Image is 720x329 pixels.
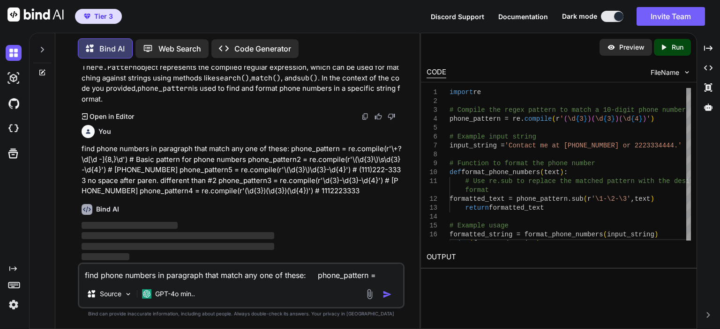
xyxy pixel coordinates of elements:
[607,231,654,238] span: input_string
[427,124,437,132] div: 5
[234,43,291,54] p: Code Generator
[82,62,403,104] p: The object represents the compiled regular expression, which can be used for matching against str...
[431,13,484,21] span: Discord Support
[158,43,201,54] p: Web Search
[427,204,437,212] div: 13
[643,115,646,123] span: )
[427,168,437,177] div: 10
[461,168,540,176] span: format_phone_numbers
[592,195,631,203] span: '\1-\2-\3'
[78,310,405,317] p: Bind can provide inaccurate information, including about people. Always double-check its answers....
[465,177,662,185] span: # Use re.sub to replace the matched pattern with t
[568,115,576,123] span: \d
[427,230,437,239] div: 16
[587,115,591,123] span: )
[82,243,274,250] span: ‌
[556,115,560,123] span: r
[651,115,654,123] span: )
[498,13,548,21] span: Documentation
[427,115,437,124] div: 4
[637,7,705,26] button: Invite Team
[251,73,281,83] code: match()
[473,240,536,247] span: formatted_string
[84,14,90,19] img: premium
[450,231,603,238] span: formatted_string = format_phone_numbers
[427,132,437,141] div: 6
[142,289,151,299] img: GPT-4o mini
[450,168,461,176] span: def
[124,290,132,298] img: Pick Models
[631,115,635,123] span: {
[450,195,584,203] span: formatted_text = phone_pattern.sub
[607,43,615,51] img: preview
[635,115,638,123] span: 4
[6,297,22,313] img: settings
[388,113,395,120] img: dislike
[427,150,437,159] div: 8
[427,88,437,97] div: 1
[564,168,568,176] span: :
[607,115,611,123] span: 3
[603,115,607,123] span: {
[361,113,369,120] img: copy
[469,240,473,247] span: (
[584,115,587,123] span: }
[216,73,249,83] code: search()
[427,239,437,248] div: 17
[137,84,192,93] code: phone_pattern
[662,177,702,185] span: he desired
[603,231,607,238] span: (
[562,12,597,21] span: Dark mode
[560,115,563,123] span: '
[584,195,587,203] span: (
[82,144,403,197] p: find phone numbers in paragraph that match any one of these: phone_pattern = re.compile(r'\+?\d[\...
[552,115,556,123] span: (
[450,160,595,167] span: # Function to format the phone number
[427,195,437,204] div: 12
[672,43,683,52] p: Run
[635,195,651,203] span: text
[427,97,437,106] div: 2
[427,221,437,230] div: 15
[450,142,505,149] span: input_string =
[382,290,392,299] img: icon
[651,68,679,77] span: FileName
[450,106,646,114] span: # Compile the regex pattern to match a 10-digit ph
[450,88,473,96] span: import
[579,115,583,123] span: 3
[6,121,22,137] img: cloudideIcon
[560,168,563,176] span: )
[646,106,686,114] span: one number
[576,115,579,123] span: {
[90,112,134,121] p: Open in Editor
[98,127,111,136] h6: You
[450,115,525,123] span: phone_pattern = re.
[6,45,22,61] img: darkChat
[75,9,122,24] button: premiumTier 3
[421,246,697,268] h2: OUTPUT
[82,222,178,229] span: ‌
[450,222,509,229] span: # Example usage
[473,88,481,96] span: re
[536,240,540,247] span: )
[654,231,658,238] span: )
[611,115,615,123] span: }
[619,43,645,52] p: Preview
[427,141,437,150] div: 7
[100,289,121,299] p: Source
[587,195,591,203] span: r
[619,115,622,123] span: (
[564,115,568,123] span: (
[623,115,631,123] span: \d
[82,253,130,260] span: ‌
[489,204,544,212] span: formatted_text
[544,168,560,176] span: text
[427,67,446,78] div: CODE
[6,70,22,86] img: darkAi-studio
[427,106,437,115] div: 3
[615,115,619,123] span: )
[450,240,469,247] span: print
[155,289,195,299] p: GPT-4o min..
[592,115,595,123] span: (
[431,12,484,22] button: Discord Support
